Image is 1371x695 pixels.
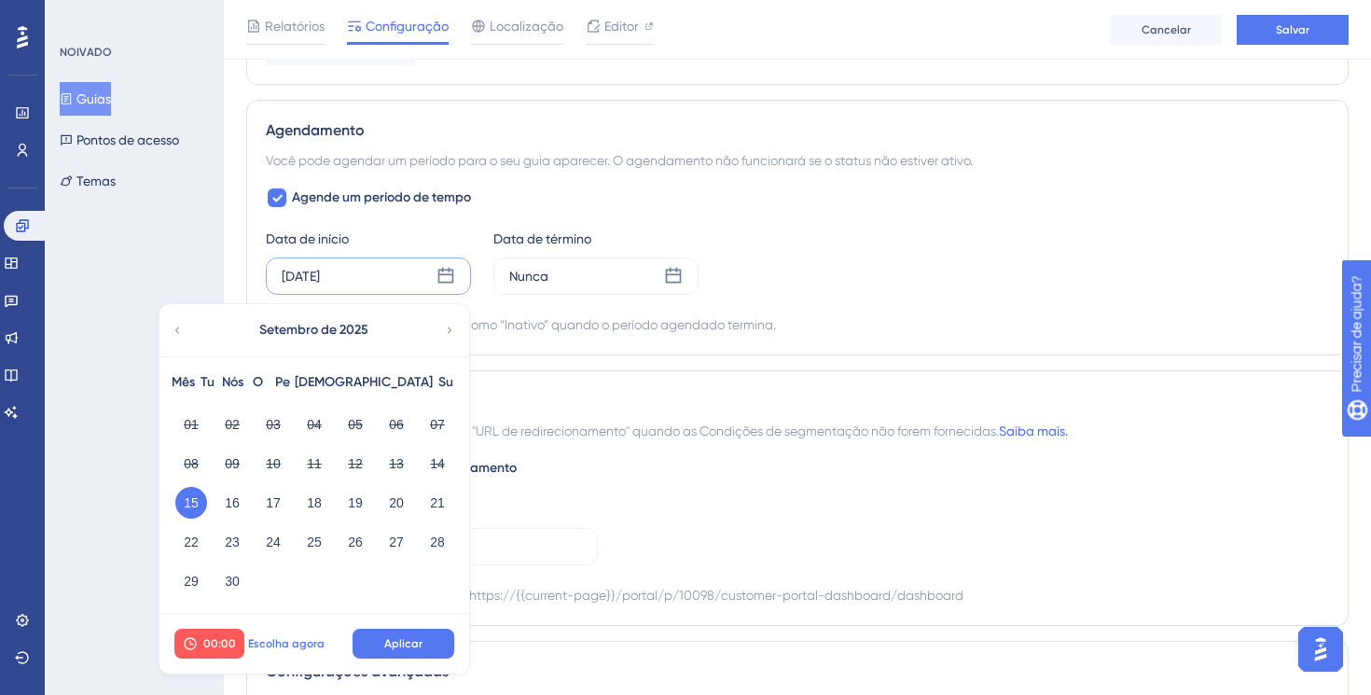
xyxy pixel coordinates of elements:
[257,526,289,558] button: 24
[509,269,548,284] font: Nunca
[216,487,248,519] button: 16
[381,448,412,480] button: 13
[430,535,445,549] font: 28
[422,448,453,480] button: 14
[175,487,207,519] button: 15
[298,409,330,440] button: 04
[222,374,243,390] font: Nós
[225,574,240,589] font: 30
[1293,621,1349,677] iframe: Iniciador do Assistente de IA do UserGuiding
[266,535,281,549] font: 24
[220,312,407,349] button: Setembro de 2025
[201,374,215,390] font: Tu
[248,637,325,650] font: Escolha agora
[307,456,322,471] font: 11
[381,526,412,558] button: 27
[257,448,289,480] button: 10
[430,495,445,510] font: 21
[298,487,330,519] button: 18
[438,374,453,390] font: Su
[999,424,1068,438] a: Saiba mais.
[203,637,236,650] font: 00:00
[339,487,371,519] button: 19
[266,456,281,471] font: 10
[172,374,195,390] font: Mês
[184,574,199,589] font: 29
[253,374,263,390] font: O
[225,495,240,510] font: 16
[60,164,116,198] button: Temas
[384,637,422,650] font: Aplicar
[184,535,199,549] font: 22
[348,535,363,549] font: 26
[266,121,365,139] font: Agendamento
[292,189,471,205] font: Agende um período de tempo
[44,8,160,22] font: Precisar de ajuda?
[225,535,240,549] font: 23
[339,448,371,480] button: 12
[266,153,973,168] font: Você pode agendar um período para o seu guia aparecer. O agendamento não funcionará se o status n...
[298,526,330,558] button: 25
[339,409,371,440] button: 05
[257,487,289,519] button: 17
[295,374,433,390] font: [DEMOGRAPHIC_DATA]
[348,417,363,432] font: 05
[422,487,453,519] button: 21
[422,409,453,440] button: 07
[184,456,199,471] font: 08
[381,487,412,519] button: 20
[216,409,248,440] button: 02
[389,456,404,471] font: 13
[259,322,368,338] font: Setembro de 2025
[307,417,322,432] font: 04
[430,456,445,471] font: 14
[175,526,207,558] button: 22
[493,231,591,246] font: Data de término
[265,19,325,34] font: Relatórios
[184,495,199,510] font: 15
[60,82,111,116] button: Guias
[422,526,453,558] button: 28
[275,374,290,390] font: Pe
[353,629,454,659] button: Aplicar
[266,495,281,510] font: 17
[244,629,328,659] button: Escolha agora
[604,19,639,34] font: Editor
[490,19,563,34] font: Localização
[430,417,445,432] font: 07
[184,417,199,432] font: 01
[174,629,244,659] button: 00:00
[60,123,179,157] button: Pontos de acesso
[76,91,111,106] font: Guias
[389,417,404,432] font: 06
[175,409,207,440] button: 01
[339,526,371,558] button: 26
[266,231,349,246] font: Data de início
[307,535,322,549] font: 25
[1237,15,1349,45] button: Salvar
[76,174,116,188] font: Temas
[225,417,240,432] font: 02
[76,132,179,147] font: Pontos de acesso
[257,409,289,440] button: 03
[366,19,449,34] font: Configuração
[389,495,404,510] font: 20
[307,495,322,510] font: 18
[469,588,963,603] font: https://{{current-page}}/portal/p/10098/customer-portal-dashboard/dashboard
[216,448,248,480] button: 09
[60,46,112,59] font: NOIVADO
[298,448,330,480] button: 11
[1142,23,1191,36] font: Cancelar
[348,456,363,471] font: 12
[175,565,207,597] button: 29
[1110,15,1222,45] button: Cancelar
[381,409,412,440] button: 06
[1276,23,1309,36] font: Salvar
[389,535,404,549] font: 27
[225,456,240,471] font: 09
[216,526,248,558] button: 23
[266,417,281,432] font: 03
